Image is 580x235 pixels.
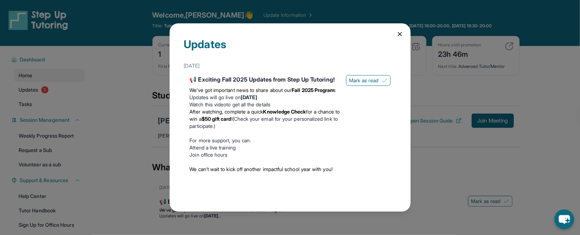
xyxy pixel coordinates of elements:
span: After watching, complete a quick [190,109,263,115]
strong: Fall 2025 Program: [292,87,336,93]
strong: Knowledge Check [263,109,306,115]
div: Updates [184,38,396,59]
span: We can’t wait to kick off another impactful school year with you! [190,166,333,172]
strong: [DATE] [241,94,257,100]
span: Mark as read [349,77,379,84]
a: Join office hours [190,152,228,158]
a: Attend a live training [190,144,236,151]
li: Updates will go live on [190,94,340,101]
strong: $50 gift card [202,116,231,122]
div: [DATE] [184,59,396,72]
button: Mark as read [346,75,391,86]
li: (Check your email for your personalized link to participate.) [190,108,340,130]
button: chat-button [555,209,574,229]
p: For more support, you can: [190,137,340,144]
span: ! [231,116,232,122]
img: Mark as read [382,78,387,83]
li: to get all the details [190,101,340,108]
a: Watch this video [190,101,227,107]
div: 📢 Exciting Fall 2025 Updates from Step Up Tutoring! [190,75,340,84]
span: We’ve got important news to share about our [190,87,292,93]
